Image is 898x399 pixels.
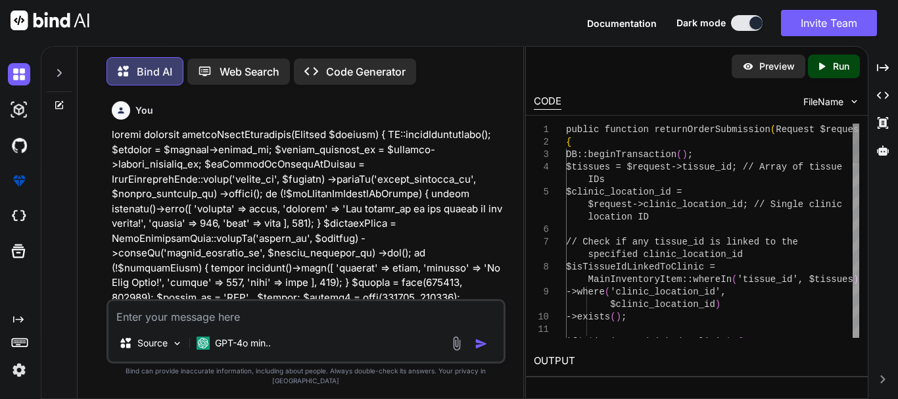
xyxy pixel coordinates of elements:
h6: You [135,104,153,117]
p: Source [137,337,168,350]
img: cloudideIcon [8,205,30,227]
span: ( [732,274,737,285]
span: 'clinic_location_id', [610,287,726,297]
div: 9 [534,286,549,298]
img: darkAi-studio [8,99,30,121]
span: { [566,137,571,147]
span: specified clinic_location_id [588,249,743,260]
span: Dark mode [676,16,726,30]
span: ( [605,287,610,297]
p: Code Generator [326,64,406,80]
div: 4 [534,161,549,174]
span: IDs [588,174,605,185]
img: Bind AI [11,11,89,30]
span: ( [676,149,682,160]
span: MainInventoryItem::whereIn [588,274,732,285]
span: ->where [566,287,605,297]
span: ( [610,312,615,322]
span: // Check if any tissue_id is linked to the [566,237,798,247]
div: 1 [534,124,549,136]
span: Request $request [776,124,864,135]
p: GPT-4o min.. [215,337,271,350]
span: ssue [820,162,842,172]
span: ; [621,312,626,322]
span: Documentation [587,18,657,29]
span: ) [682,149,687,160]
div: 3 [534,149,549,161]
span: public function returnOrderSubmission [566,124,770,135]
span: FileName [803,95,843,108]
img: premium [8,170,30,192]
span: $request->clinic_location_id; // Single clinic [588,199,842,210]
span: ( [770,124,776,135]
span: $clinic_location_id [610,299,715,310]
img: Pick Models [172,338,183,349]
span: ) [616,312,621,322]
div: 6 [534,223,549,236]
p: Preview [759,60,795,73]
h2: OUTPUT [526,346,868,377]
span: $isTissueIdLinkedToClinic = [566,262,715,272]
span: 'tissue_id', $tissues [737,274,853,285]
p: Web Search [220,64,279,80]
div: 12 [534,336,549,348]
img: attachment [449,336,464,351]
span: location ID [588,212,649,222]
span: if [566,337,577,347]
span: ->exists [566,312,610,322]
span: ) [726,337,732,347]
img: preview [742,60,754,72]
img: icon [475,337,488,350]
div: 5 [534,186,549,199]
span: { [737,337,742,347]
p: Bind can provide inaccurate information, including about people. Always double-check its answers.... [106,366,506,386]
img: darkChat [8,63,30,85]
span: ) [715,299,721,310]
div: 8 [534,261,549,273]
span: !$isTissueIdLinkedToClinic [582,337,726,347]
p: Bind AI [137,64,172,80]
div: 10 [534,311,549,323]
img: githubDark [8,134,30,156]
span: $tissues = $request->tissue_id; // Array of ti [566,162,820,172]
div: 7 [534,236,549,248]
img: settings [8,359,30,381]
button: Documentation [587,16,657,30]
span: DB::beginTransaction [566,149,676,160]
span: $clinic_location_id = [566,187,682,197]
img: GPT-4o mini [197,337,210,350]
div: 11 [534,323,549,336]
div: 2 [534,136,549,149]
button: Invite Team [781,10,877,36]
img: chevron down [849,96,860,107]
div: CODE [534,94,561,110]
p: Run [833,60,849,73]
span: ; [688,149,693,160]
span: ( [577,337,582,347]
